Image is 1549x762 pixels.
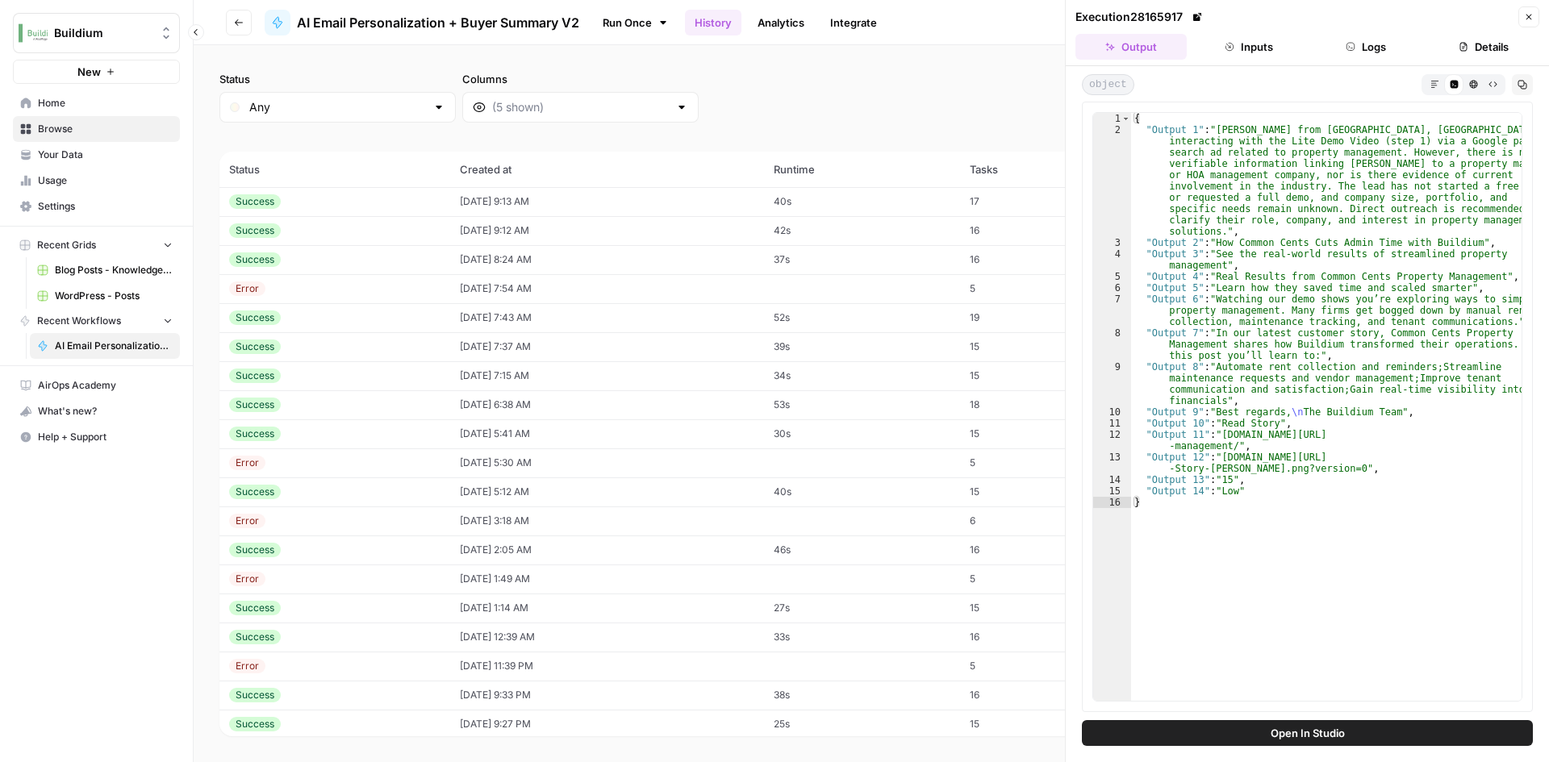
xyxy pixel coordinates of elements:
[229,630,281,644] div: Success
[13,233,180,257] button: Recent Grids
[1271,725,1345,741] span: Open In Studio
[229,514,265,528] div: Error
[960,681,1114,710] td: 16
[77,64,101,80] span: New
[764,419,960,448] td: 30s
[38,378,173,393] span: AirOps Academy
[1093,418,1131,429] div: 11
[1093,474,1131,485] div: 14
[450,419,764,448] td: [DATE] 5:41 AM
[492,99,669,115] input: (5 shown)
[1075,34,1187,60] button: Output
[462,71,699,87] label: Columns
[764,245,960,274] td: 37s
[14,399,179,423] div: What's new?
[960,390,1114,419] td: 18
[450,564,764,593] td: [DATE] 1:49 AM
[55,339,173,353] span: AI Email Personalization + Buyer Summary V2
[764,332,960,361] td: 39s
[764,216,960,245] td: 42s
[38,173,173,188] span: Usage
[1093,294,1131,327] div: 7
[229,543,281,557] div: Success
[1093,124,1131,237] div: 2
[450,535,764,564] td: [DATE] 2:05 AM
[450,652,764,681] td: [DATE] 11:39 PM
[37,314,121,328] span: Recent Workflows
[960,152,1114,187] th: Tasks
[229,427,281,441] div: Success
[229,659,265,673] div: Error
[450,216,764,245] td: [DATE] 9:12 AM
[13,168,180,194] a: Usage
[450,245,764,274] td: [DATE] 8:24 AM
[1093,113,1131,124] div: 1
[229,601,281,615] div: Success
[13,309,180,333] button: Recent Workflows
[1082,74,1134,95] span: object
[229,398,281,412] div: Success
[450,448,764,477] td: [DATE] 5:30 AM
[13,60,180,84] button: New
[685,10,741,35] a: History
[764,303,960,332] td: 52s
[13,90,180,116] a: Home
[960,303,1114,332] td: 19
[764,361,960,390] td: 34s
[450,623,764,652] td: [DATE] 12:39 AM
[960,245,1114,274] td: 16
[38,199,173,214] span: Settings
[1093,452,1131,474] div: 13
[960,361,1114,390] td: 15
[960,535,1114,564] td: 16
[229,456,265,470] div: Error
[13,116,180,142] a: Browse
[249,99,426,115] input: Any
[450,681,764,710] td: [DATE] 9:33 PM
[450,303,764,332] td: [DATE] 7:43 AM
[30,333,180,359] a: AI Email Personalization + Buyer Summary V2
[748,10,814,35] a: Analytics
[13,194,180,219] a: Settings
[960,419,1114,448] td: 15
[450,593,764,623] td: [DATE] 1:14 AM
[229,688,281,702] div: Success
[13,142,180,168] a: Your Data
[960,652,1114,681] td: 5
[764,681,960,710] td: 38s
[229,281,265,296] div: Error
[1075,9,1205,25] div: Execution 28165917
[764,152,960,187] th: Runtime
[229,194,281,209] div: Success
[30,257,180,283] a: Blog Posts - Knowledge Base.csv
[13,398,180,424] button: What's new?
[450,710,764,739] td: [DATE] 9:27 PM
[38,122,173,136] span: Browse
[38,148,173,162] span: Your Data
[38,96,173,110] span: Home
[960,332,1114,361] td: 15
[13,424,180,450] button: Help + Support
[450,390,764,419] td: [DATE] 6:38 AM
[960,623,1114,652] td: 16
[1093,361,1131,406] div: 9
[960,477,1114,506] td: 15
[960,187,1114,216] td: 17
[229,717,281,731] div: Success
[592,9,678,36] a: Run Once
[13,13,180,53] button: Workspace: Buildium
[960,506,1114,535] td: 6
[1093,237,1131,248] div: 3
[1093,497,1131,508] div: 16
[229,369,281,383] div: Success
[960,593,1114,623] td: 15
[1193,34,1305,60] button: Inputs
[1093,282,1131,294] div: 6
[1093,271,1131,282] div: 5
[450,477,764,506] td: [DATE] 5:12 AM
[450,506,764,535] td: [DATE] 3:18 AM
[820,10,887,35] a: Integrate
[229,223,281,238] div: Success
[764,390,960,419] td: 53s
[450,187,764,216] td: [DATE] 9:13 AM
